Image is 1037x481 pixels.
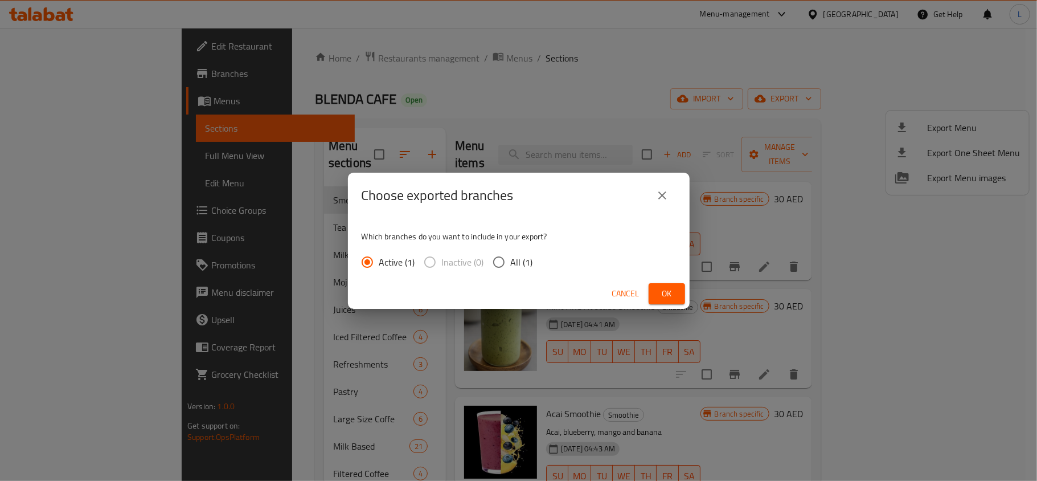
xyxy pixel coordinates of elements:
span: All (1) [511,255,533,269]
p: Which branches do you want to include in your export? [362,231,676,242]
button: close [649,182,676,209]
span: Cancel [612,287,640,301]
button: Cancel [608,283,644,304]
span: Inactive (0) [442,255,484,269]
button: Ok [649,283,685,304]
h2: Choose exported branches [362,186,514,205]
span: Ok [658,287,676,301]
span: Active (1) [379,255,415,269]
